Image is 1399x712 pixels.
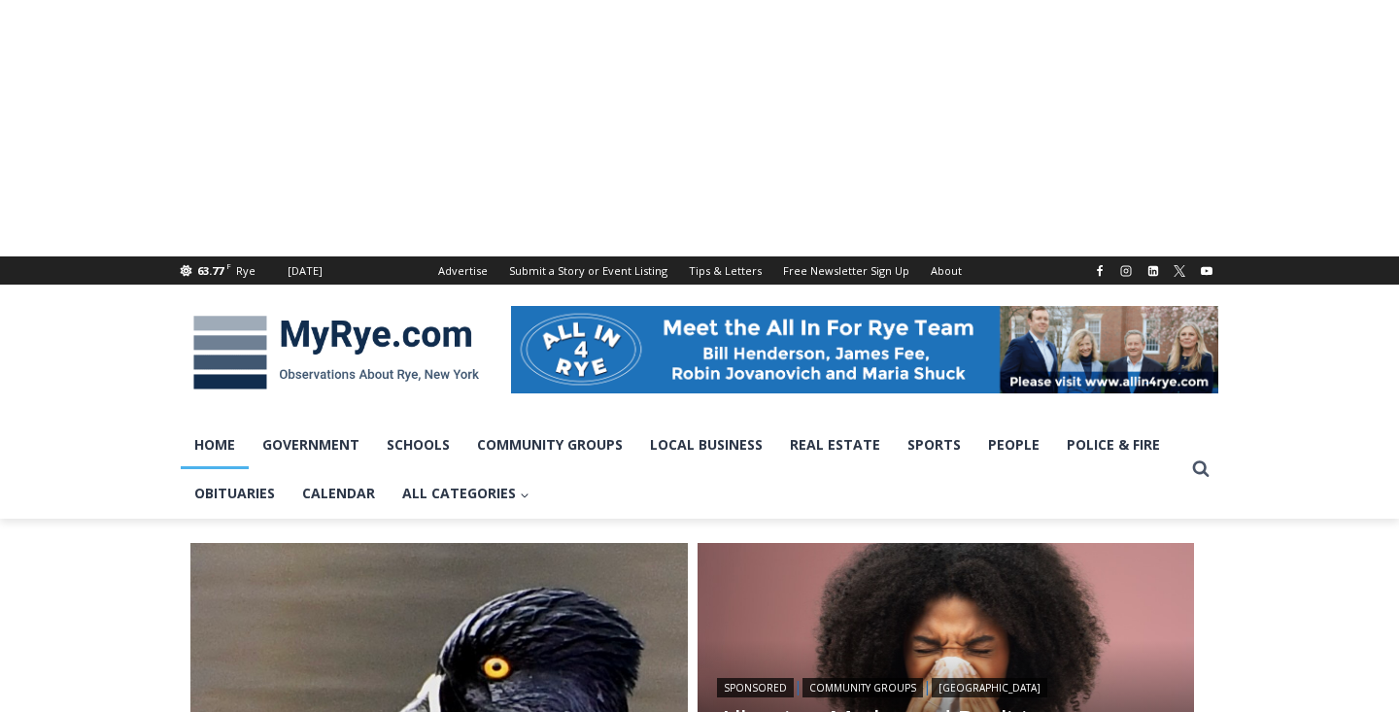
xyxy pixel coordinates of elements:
[463,421,636,469] a: Community Groups
[181,421,249,469] a: Home
[249,421,373,469] a: Government
[772,256,920,285] a: Free Newsletter Sign Up
[389,469,543,518] a: All Categories
[1183,452,1218,487] button: View Search Form
[678,256,772,285] a: Tips & Letters
[197,263,223,278] span: 63.77
[289,469,389,518] a: Calendar
[1088,259,1111,283] a: Facebook
[717,674,1176,697] div: | |
[717,678,794,697] a: Sponsored
[1114,259,1138,283] a: Instagram
[427,256,498,285] a: Advertise
[776,421,894,469] a: Real Estate
[1053,421,1174,469] a: Police & Fire
[181,469,289,518] a: Obituaries
[402,483,529,504] span: All Categories
[802,678,923,697] a: Community Groups
[920,256,972,285] a: About
[636,421,776,469] a: Local Business
[288,262,323,280] div: [DATE]
[894,421,974,469] a: Sports
[226,260,231,271] span: F
[498,256,678,285] a: Submit a Story or Event Listing
[932,678,1047,697] a: [GEOGRAPHIC_DATA]
[1195,259,1218,283] a: YouTube
[511,306,1218,393] img: All in for Rye
[181,302,492,403] img: MyRye.com
[236,262,256,280] div: Rye
[373,421,463,469] a: Schools
[974,421,1053,469] a: People
[1168,259,1191,283] a: X
[1142,259,1165,283] a: Linkedin
[181,421,1183,519] nav: Primary Navigation
[427,256,972,285] nav: Secondary Navigation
